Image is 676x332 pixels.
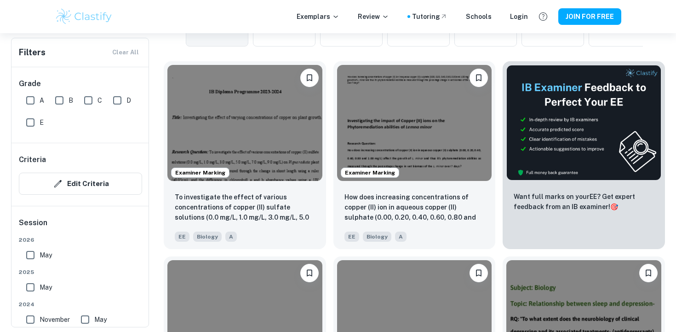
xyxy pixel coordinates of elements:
span: 2026 [19,236,142,244]
a: Schools [466,12,492,22]
span: Examiner Marking [341,169,399,177]
a: Tutoring [412,12,447,22]
span: A [395,232,407,242]
button: Please log in to bookmark exemplars [470,69,488,87]
p: Review [358,12,389,22]
button: Please log in to bookmark exemplars [300,264,319,282]
h6: Grade [19,78,142,89]
button: Please log in to bookmark exemplars [470,264,488,282]
button: JOIN FOR FREE [558,8,621,25]
span: EE [344,232,359,242]
span: Biology [193,232,222,242]
h6: Session [19,217,142,236]
a: ThumbnailWant full marks on yourEE? Get expert feedback from an IB examiner! [503,61,665,249]
p: To investigate the effect of various concentrations of copper (II) sulfate solutions (0.0 mg/L, 1... [175,192,315,223]
button: Please log in to bookmark exemplars [639,264,658,282]
a: Examiner MarkingPlease log in to bookmark exemplarsTo investigate the effect of various concentra... [164,61,326,249]
a: Login [510,12,528,22]
h6: Criteria [19,154,46,165]
img: Biology EE example thumbnail: To investigate the effect of various con [167,65,322,181]
img: Biology EE example thumbnail: How does increasing concentrations of co [337,65,492,181]
span: A [225,232,237,242]
span: Examiner Marking [172,169,229,177]
span: A [40,95,44,105]
a: Examiner MarkingPlease log in to bookmark exemplarsHow does increasing concentrations of copper (... [333,61,496,249]
span: 2024 [19,300,142,309]
span: B [69,95,73,105]
span: EE [175,232,189,242]
p: How does increasing concentrations of copper (II) ion in aqueous copper (II) sulphate (0.00, 0.20... [344,192,485,223]
button: Help and Feedback [535,9,551,24]
span: D [126,95,131,105]
span: 2025 [19,268,142,276]
span: E [40,117,44,128]
span: 🎯 [610,203,618,210]
h6: Filters [19,46,46,59]
span: November [40,315,70,325]
img: Clastify logo [55,7,113,26]
span: C [97,95,102,105]
p: Want full marks on your EE ? Get expert feedback from an IB examiner! [514,192,654,212]
span: May [40,250,52,260]
span: Biology [363,232,391,242]
span: May [94,315,107,325]
span: May [40,282,52,292]
button: Edit Criteria [19,173,142,195]
p: Exemplars [297,12,339,22]
button: Please log in to bookmark exemplars [300,69,319,87]
img: Thumbnail [506,65,661,181]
